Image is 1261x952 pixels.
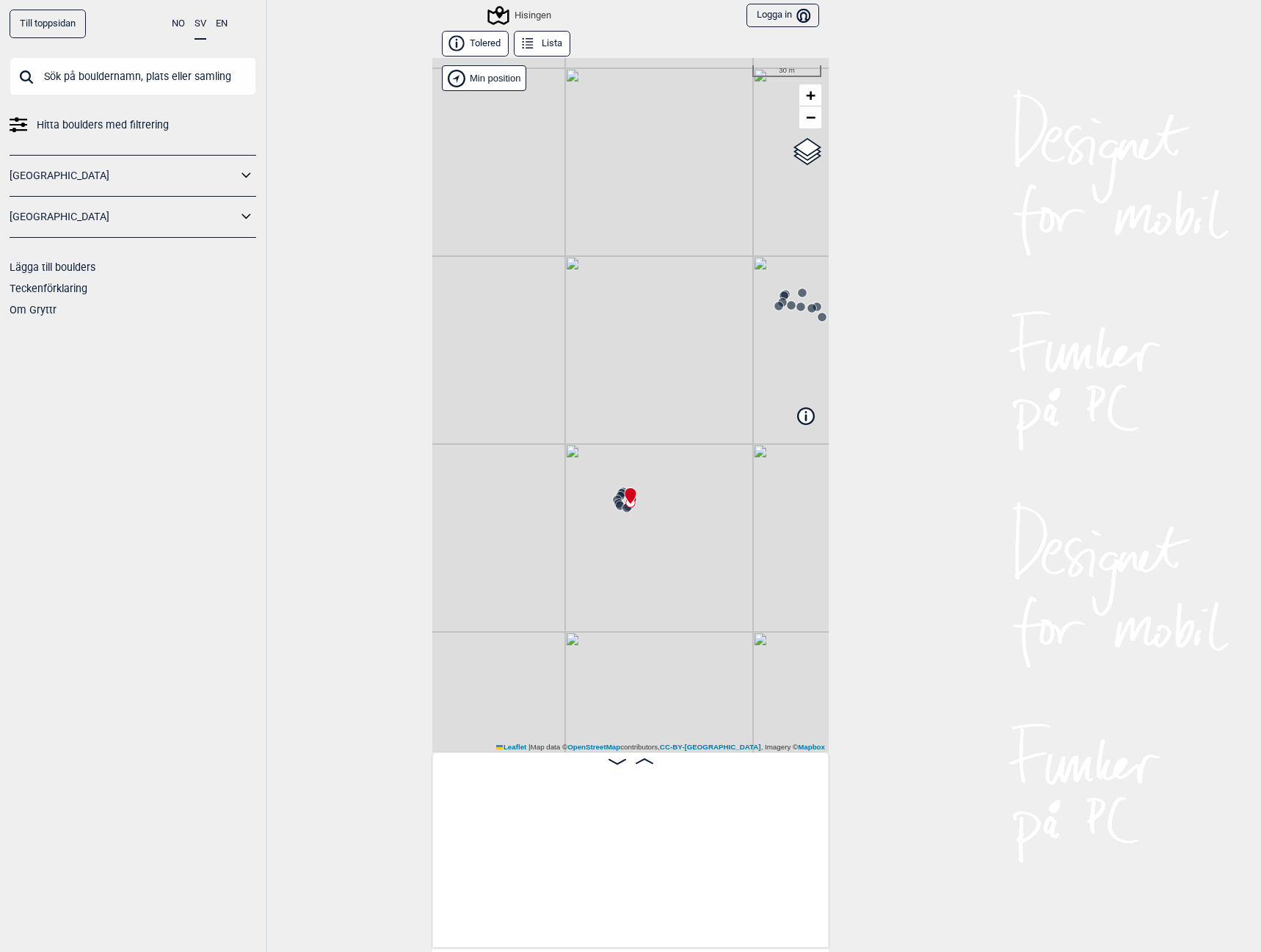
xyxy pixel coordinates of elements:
[10,206,237,228] a: [GEOGRAPHIC_DATA]
[195,10,206,40] button: SV
[793,136,821,168] a: Layers
[567,743,620,751] a: OpenStreetMap
[493,742,829,752] div: Map data © contributors, , Imagery ©
[442,31,509,57] button: Tolered
[490,7,551,24] div: Hisingen
[10,57,256,95] input: Sök på bouldernamn, plats eller samling
[496,743,526,751] a: Leaflet
[746,4,819,28] button: Logga in
[10,283,87,294] a: Teckenförklaring
[806,86,815,104] span: +
[172,10,185,38] button: NO
[10,10,86,38] a: Till toppsidan
[442,65,526,91] div: Vis min position
[37,115,169,136] span: Hitta boulders med filtrering
[10,115,256,136] a: Hitta boulders med filtrering
[799,84,821,106] a: Zoom in
[752,65,821,77] div: 30 m
[10,165,237,186] a: [GEOGRAPHIC_DATA]
[216,10,228,38] button: EN
[660,743,761,751] a: CC-BY-[GEOGRAPHIC_DATA]
[10,304,57,316] a: Om Gryttr
[528,743,531,751] span: |
[10,261,95,273] a: Lägga till boulders
[514,31,570,57] button: Lista
[799,106,821,128] a: Zoom out
[798,743,825,751] a: Mapbox
[806,108,815,126] span: −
